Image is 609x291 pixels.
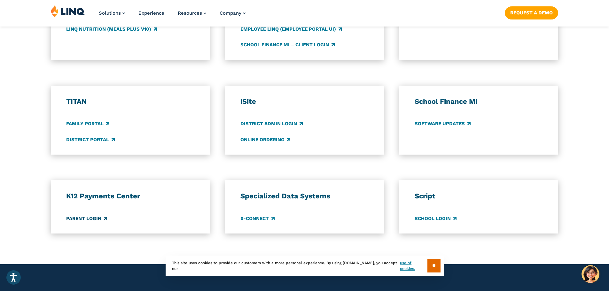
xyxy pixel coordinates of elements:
a: LINQ Nutrition (Meals Plus v10) [66,26,157,33]
a: School Finance MI – Client Login [240,41,335,48]
h3: iSite [240,97,369,106]
a: X-Connect [240,215,275,222]
a: Parent Login [66,215,107,222]
span: Solutions [99,10,121,16]
a: Experience [138,10,164,16]
h3: Script [415,192,543,201]
button: Hello, have a question? Let’s chat. [582,265,599,283]
span: Company [220,10,241,16]
a: Online Ordering [240,136,290,143]
span: Resources [178,10,202,16]
a: District Portal [66,136,115,143]
a: School Login [415,215,457,222]
div: This site uses cookies to provide our customers with a more personal experience. By using [DOMAIN... [166,256,444,276]
h3: Specialized Data Systems [240,192,369,201]
a: Family Portal [66,120,109,127]
a: use of cookies. [400,260,427,272]
a: Solutions [99,10,125,16]
a: Company [220,10,246,16]
h3: K12 Payments Center [66,192,195,201]
h3: TITAN [66,97,195,106]
a: Resources [178,10,206,16]
a: District Admin Login [240,120,303,127]
a: Software Updates [415,120,471,127]
nav: Button Navigation [505,5,558,19]
nav: Primary Navigation [99,5,246,26]
a: Employee LINQ (Employee Portal UI) [240,26,342,33]
img: LINQ | K‑12 Software [51,5,85,17]
a: Request a Demo [505,6,558,19]
h3: School Finance MI [415,97,543,106]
